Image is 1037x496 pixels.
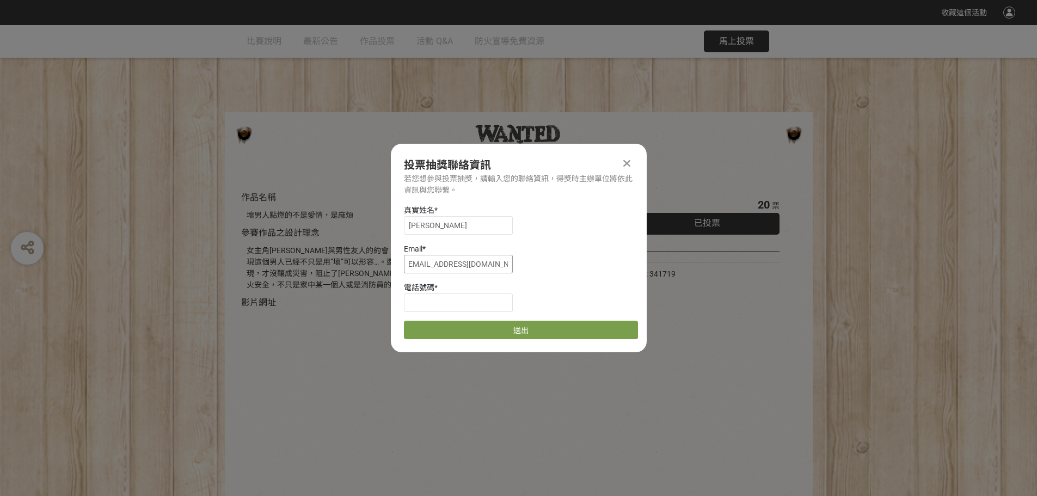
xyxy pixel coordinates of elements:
[635,270,676,278] span: SID: 341719
[719,36,754,46] span: 馬上投票
[303,36,338,46] span: 最新公告
[360,25,395,58] a: 作品投票
[241,228,320,238] span: 參賽作品之設計理念
[704,30,769,52] button: 馬上投票
[475,36,544,46] span: 防火宣導免費資源
[416,36,453,46] span: 活動 Q&A
[247,25,281,58] a: 比賽說明
[404,244,422,253] span: Email
[694,218,720,228] span: 已投票
[303,25,338,58] a: 最新公告
[941,8,987,17] span: 收藏這個活動
[247,36,281,46] span: 比賽說明
[247,210,602,221] div: 壞男人點燃的不是愛情，是麻煩
[241,297,276,308] span: 影片網址
[247,245,602,291] div: 女主角[PERSON_NAME]與男性友人的約會，一開始被他可愛又可壞的魅力所迷惑，但跟著回到他家後，發現這個男人已經不只是用”壞”可以形容…。還好有那無所不在，英勇強悍的人民防災保衛者-消防員...
[404,283,434,292] span: 電話號碼
[241,192,276,203] span: 作品名稱
[404,173,634,196] div: 若您想參與投票抽獎，請輸入您的聯絡資訊，得獎時主辦單位將依此資訊與您聯繫。
[404,206,434,215] span: 真實姓名
[360,36,395,46] span: 作品投票
[758,198,770,211] span: 20
[475,25,544,58] a: 防火宣導免費資源
[772,201,780,210] span: 票
[404,321,638,339] button: 送出
[416,25,453,58] a: 活動 Q&A
[404,157,634,173] div: 投票抽獎聯絡資訊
